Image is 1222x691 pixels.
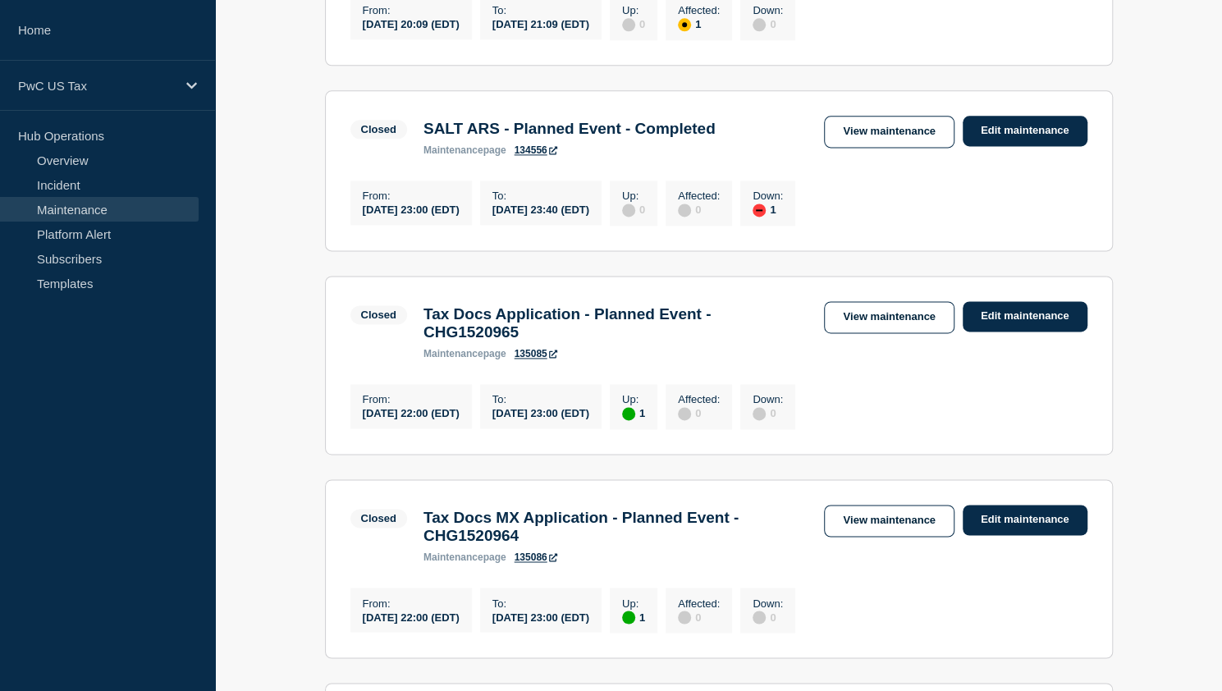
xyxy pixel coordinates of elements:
[423,551,483,563] span: maintenance
[824,505,954,537] a: View maintenance
[363,405,460,419] div: [DATE] 22:00 (EDT)
[492,393,589,405] p: To :
[753,597,783,609] p: Down :
[753,204,766,217] div: down
[622,4,645,16] p: Up :
[963,301,1087,332] a: Edit maintenance
[678,611,691,624] div: disabled
[963,505,1087,535] a: Edit maintenance
[678,597,720,609] p: Affected :
[622,407,635,420] div: up
[824,116,954,148] a: View maintenance
[753,611,766,624] div: disabled
[678,405,720,420] div: 0
[363,609,460,623] div: [DATE] 22:00 (EDT)
[363,16,460,30] div: [DATE] 20:09 (EDT)
[678,18,691,31] div: affected
[492,202,589,216] div: [DATE] 23:40 (EDT)
[678,190,720,202] p: Affected :
[423,348,483,359] span: maintenance
[753,18,766,31] div: disabled
[622,609,645,624] div: 1
[515,144,557,156] a: 134556
[492,597,589,609] p: To :
[363,4,460,16] p: From :
[363,202,460,216] div: [DATE] 23:00 (EDT)
[492,4,589,16] p: To :
[678,16,720,31] div: 1
[492,609,589,623] div: [DATE] 23:00 (EDT)
[423,551,506,563] p: page
[678,609,720,624] div: 0
[361,512,396,524] div: Closed
[678,407,691,420] div: disabled
[622,204,635,217] div: disabled
[753,202,783,217] div: 1
[622,202,645,217] div: 0
[423,305,808,341] h3: Tax Docs Application - Planned Event - CHG1520965
[423,144,483,156] span: maintenance
[622,190,645,202] p: Up :
[678,393,720,405] p: Affected :
[423,120,716,138] h3: SALT ARS - Planned Event - Completed
[18,79,176,93] p: PwC US Tax
[753,16,783,31] div: 0
[753,405,783,420] div: 0
[622,393,645,405] p: Up :
[361,123,396,135] div: Closed
[492,405,589,419] div: [DATE] 23:00 (EDT)
[753,393,783,405] p: Down :
[678,204,691,217] div: disabled
[515,348,557,359] a: 135085
[678,202,720,217] div: 0
[622,597,645,609] p: Up :
[492,190,589,202] p: To :
[361,309,396,321] div: Closed
[423,509,808,545] h3: Tax Docs MX Application - Planned Event - CHG1520964
[423,144,506,156] p: page
[423,348,506,359] p: page
[753,609,783,624] div: 0
[622,16,645,31] div: 0
[363,190,460,202] p: From :
[753,407,766,420] div: disabled
[824,301,954,333] a: View maintenance
[963,116,1087,146] a: Edit maintenance
[363,597,460,609] p: From :
[515,551,557,563] a: 135086
[492,16,589,30] div: [DATE] 21:09 (EDT)
[622,611,635,624] div: up
[678,4,720,16] p: Affected :
[622,18,635,31] div: disabled
[753,190,783,202] p: Down :
[363,393,460,405] p: From :
[753,4,783,16] p: Down :
[622,405,645,420] div: 1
